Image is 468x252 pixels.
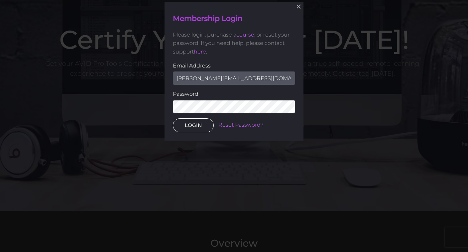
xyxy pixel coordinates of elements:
[173,90,295,98] label: Password
[236,31,254,38] a: course
[173,14,295,24] h4: Membership Login
[218,122,264,128] a: Reset Password?
[194,49,206,55] a: here
[173,30,295,56] p: Please login, purchase a , or reset your password. If you need help, please contact support .
[173,61,295,70] label: Email Address
[173,118,214,132] button: LOGIN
